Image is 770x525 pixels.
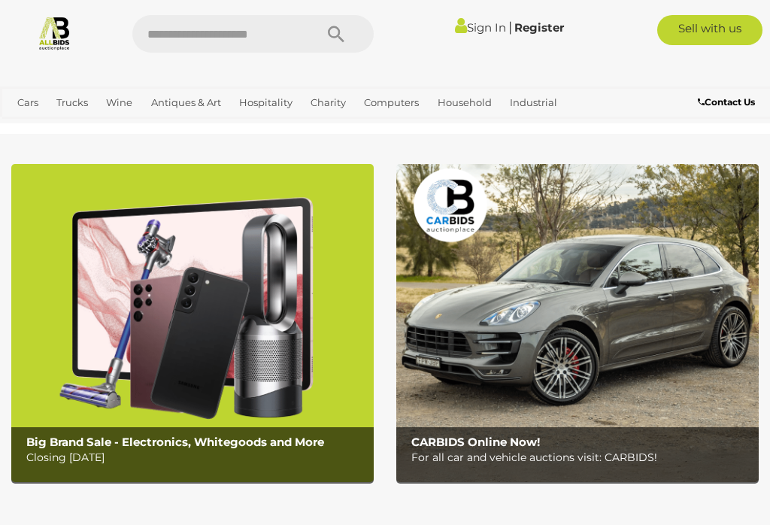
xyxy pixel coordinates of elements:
[698,94,759,111] a: Contact Us
[396,164,759,481] img: CARBIDS Online Now!
[11,164,374,481] img: Big Brand Sale - Electronics, Whitegoods and More
[50,90,94,115] a: Trucks
[123,115,165,140] a: Sports
[145,90,227,115] a: Antiques & Art
[514,20,564,35] a: Register
[411,435,540,449] b: CARBIDS Online Now!
[698,96,755,108] b: Contact Us
[455,20,506,35] a: Sign In
[396,164,759,481] a: CARBIDS Online Now! CARBIDS Online Now! For all car and vehicle auctions visit: CARBIDS!
[299,15,374,53] button: Search
[11,90,44,115] a: Cars
[172,115,291,140] a: [GEOGRAPHIC_DATA]
[508,19,512,35] span: |
[11,164,374,481] a: Big Brand Sale - Electronics, Whitegoods and More Big Brand Sale - Electronics, Whitegoods and Mo...
[305,90,352,115] a: Charity
[358,90,425,115] a: Computers
[233,90,299,115] a: Hospitality
[11,115,70,140] a: Jewellery
[100,90,138,115] a: Wine
[504,90,563,115] a: Industrial
[411,448,750,467] p: For all car and vehicle auctions visit: CARBIDS!
[76,115,117,140] a: Office
[657,15,762,45] a: Sell with us
[432,90,498,115] a: Household
[26,448,365,467] p: Closing [DATE]
[26,435,324,449] b: Big Brand Sale - Electronics, Whitegoods and More
[37,15,72,50] img: Allbids.com.au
